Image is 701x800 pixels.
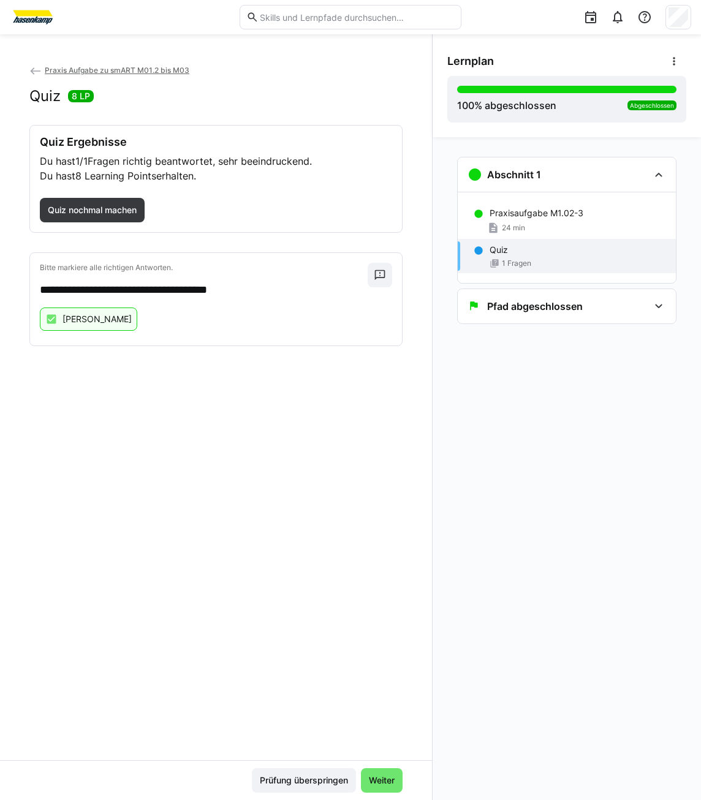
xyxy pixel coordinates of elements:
[258,774,350,787] span: Prüfung überspringen
[75,155,88,167] span: 1/1
[46,204,138,216] span: Quiz nochmal machen
[490,244,508,256] p: Quiz
[40,168,392,183] p: Du hast erhalten.
[29,87,61,105] h2: Quiz
[457,99,474,111] span: 100
[487,300,583,312] h3: Pfad abgeschlossen
[63,313,132,325] p: [PERSON_NAME]
[502,223,525,233] span: 24 min
[40,263,368,273] p: Bitte markiere alle richtigen Antworten.
[457,98,556,113] div: % abgeschlossen
[252,768,356,793] button: Prüfung überspringen
[259,12,454,23] input: Skills und Lernpfade durchsuchen…
[45,66,189,75] span: Praxis Aufgabe zu smART M01.2 bis M03
[447,55,494,68] span: Lernplan
[72,90,90,102] span: 8 LP
[630,102,674,109] span: Abgeschlossen
[40,154,392,168] p: Du hast Fragen richtig beantwortet, sehr beeindruckend.
[487,168,541,181] h3: Abschnitt 1
[40,135,392,149] h3: Quiz Ergebnisse
[502,258,531,268] span: 1 Fragen
[40,198,145,222] button: Quiz nochmal machen
[490,207,583,219] p: Praxisaufgabe M1.02-3
[75,170,156,182] span: 8 Learning Points
[361,768,403,793] button: Weiter
[367,774,396,787] span: Weiter
[29,66,189,75] a: Praxis Aufgabe zu smART M01.2 bis M03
